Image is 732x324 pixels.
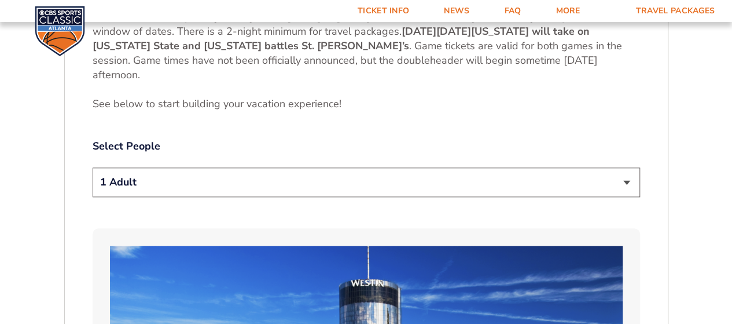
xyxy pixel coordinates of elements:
[402,24,471,38] strong: [DATE][DATE]
[93,39,622,82] span: . Game tickets are valid for both games in the session. Game times have not been officially annou...
[93,139,640,154] label: Select People
[93,97,640,111] p: See below to start building your vacation e
[93,10,624,38] span: Note that standard packages range from [DATE] to [DATE]. You can choose 2-night and 3-night stays...
[35,6,85,56] img: CBS Sports Classic
[294,97,341,111] span: xperience!
[93,24,590,53] strong: [US_STATE] will take on [US_STATE] State and [US_STATE] battles St. [PERSON_NAME]’s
